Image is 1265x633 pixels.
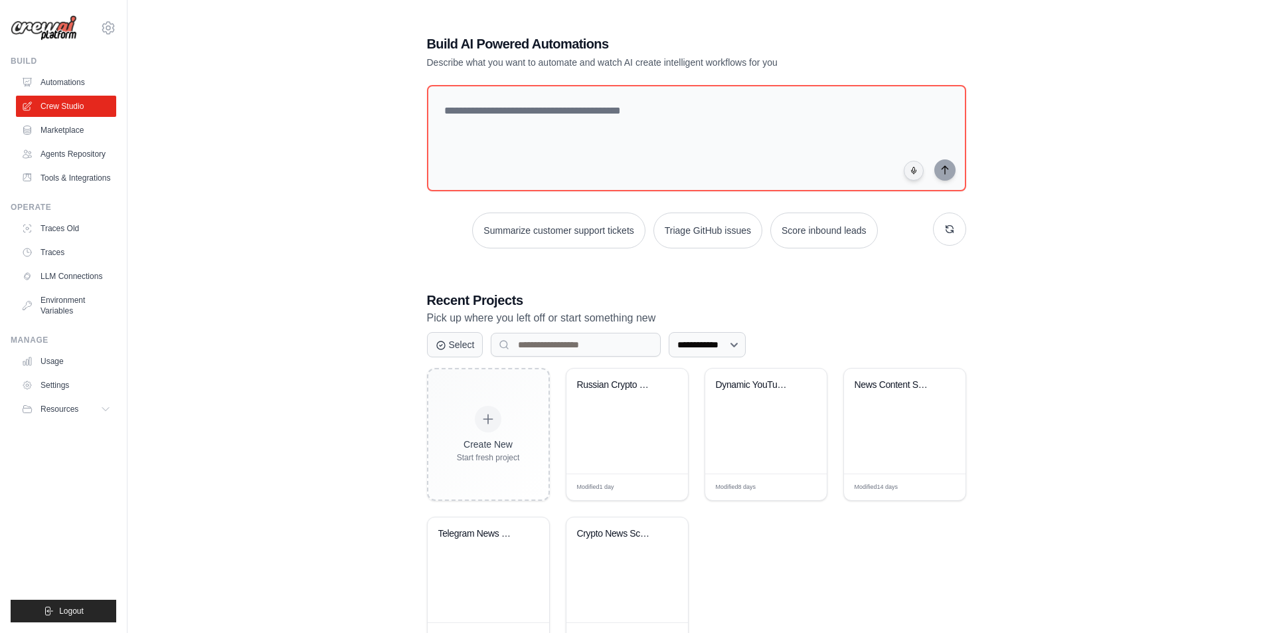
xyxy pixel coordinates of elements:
[11,600,116,622] button: Logout
[438,528,519,540] div: Telegram News Bot - FULL AUTOMATION with custom API
[16,375,116,396] a: Settings
[716,379,796,391] div: Dynamic YouTube Crypto News Generator
[472,213,645,248] button: Summarize customer support tickets
[577,528,657,540] div: Crypto News Script Generator
[11,335,116,345] div: Manage
[16,120,116,141] a: Marketplace
[770,213,878,248] button: Score inbound leads
[16,218,116,239] a: Traces Old
[16,351,116,372] a: Usage
[11,15,77,41] img: Logo
[11,56,116,66] div: Build
[933,213,966,246] button: Get new suggestions
[457,438,520,451] div: Create New
[427,310,966,327] p: Pick up where you left off or start something new
[16,96,116,117] a: Crew Studio
[427,332,483,357] button: Select
[16,399,116,420] button: Resources
[577,379,657,391] div: Russian Crypto News Digest - Intrigue Style Multi-Agent System
[16,266,116,287] a: LLM Connections
[904,161,924,181] button: Click to speak your automation idea
[16,167,116,189] a: Tools & Integrations
[427,291,966,310] h3: Recent Projects
[653,213,762,248] button: Triage GitHub issues
[656,482,667,492] span: Edit
[41,404,78,414] span: Resources
[427,35,873,53] h1: Build AI Powered Automations
[934,482,945,492] span: Edit
[855,379,935,391] div: News Content Script Generator
[427,56,873,69] p: Describe what you want to automate and watch AI create intelligent workflows for you
[16,143,116,165] a: Agents Repository
[795,482,806,492] span: Edit
[16,242,116,263] a: Traces
[11,202,116,213] div: Operate
[577,483,614,492] span: Modified 1 day
[16,72,116,93] a: Automations
[457,452,520,463] div: Start fresh project
[16,290,116,321] a: Environment Variables
[59,606,84,616] span: Logout
[716,483,756,492] span: Modified 8 days
[855,483,898,492] span: Modified 14 days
